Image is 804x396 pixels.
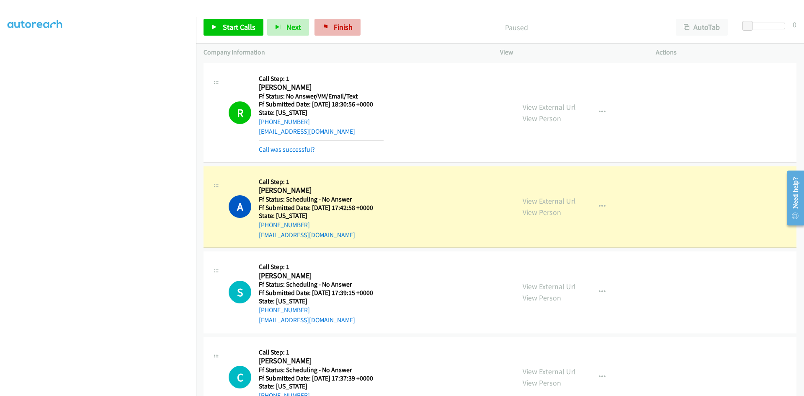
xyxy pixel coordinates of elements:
h1: A [229,195,251,218]
h5: Ff Status: Scheduling - No Answer [259,195,384,204]
h5: Call Step: 1 [259,348,384,357]
div: 0 [793,19,796,30]
h2: [PERSON_NAME] [259,271,384,281]
span: Next [286,22,301,32]
a: View External Url [523,367,576,376]
h1: R [229,101,251,124]
a: Start Calls [204,19,263,36]
h5: State: [US_STATE] [259,109,384,117]
a: View External Url [523,282,576,291]
a: Finish [314,19,361,36]
a: Call was successful? [259,145,315,153]
p: Actions [656,47,796,57]
h5: State: [US_STATE] [259,297,384,305]
h5: Ff Status: No Answer/VM/Email/Text [259,92,384,101]
h5: Call Step: 1 [259,263,384,271]
h5: Call Step: 1 [259,75,384,83]
div: The call is yet to be attempted [229,281,251,303]
p: Paused [372,22,661,33]
h2: [PERSON_NAME] [259,83,384,92]
a: View Person [523,378,561,388]
a: [EMAIL_ADDRESS][DOMAIN_NAME] [259,316,355,324]
span: Start Calls [223,22,255,32]
h5: Ff Status: Scheduling - No Answer [259,280,384,289]
a: View External Url [523,102,576,112]
span: Finish [334,22,353,32]
h5: Ff Submitted Date: [DATE] 17:42:58 +0000 [259,204,384,212]
h5: Ff Status: Scheduling - No Answer [259,366,384,374]
h5: Call Step: 1 [259,178,384,186]
p: View [500,47,641,57]
a: View Person [523,293,561,303]
a: [EMAIL_ADDRESS][DOMAIN_NAME] [259,127,355,135]
h5: Ff Submitted Date: [DATE] 17:39:15 +0000 [259,289,384,297]
h5: Ff Submitted Date: [DATE] 18:30:56 +0000 [259,100,384,109]
button: AutoTab [676,19,728,36]
a: [PHONE_NUMBER] [259,118,310,126]
h1: C [229,366,251,388]
div: The call is yet to be attempted [229,366,251,388]
div: Delay between calls (in seconds) [747,23,785,29]
h2: [PERSON_NAME] [259,356,384,366]
h2: [PERSON_NAME] [259,186,384,195]
h5: State: [US_STATE] [259,212,384,220]
a: [PHONE_NUMBER] [259,221,310,229]
a: [PHONE_NUMBER] [259,306,310,314]
h5: State: [US_STATE] [259,382,384,391]
iframe: Resource Center [780,165,804,231]
h1: S [229,281,251,303]
a: View Person [523,114,561,123]
h5: Ff Submitted Date: [DATE] 17:37:39 +0000 [259,374,384,383]
a: View Person [523,207,561,217]
a: View External Url [523,196,576,206]
button: Next [267,19,309,36]
a: [EMAIL_ADDRESS][DOMAIN_NAME] [259,231,355,239]
p: Company Information [204,47,485,57]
